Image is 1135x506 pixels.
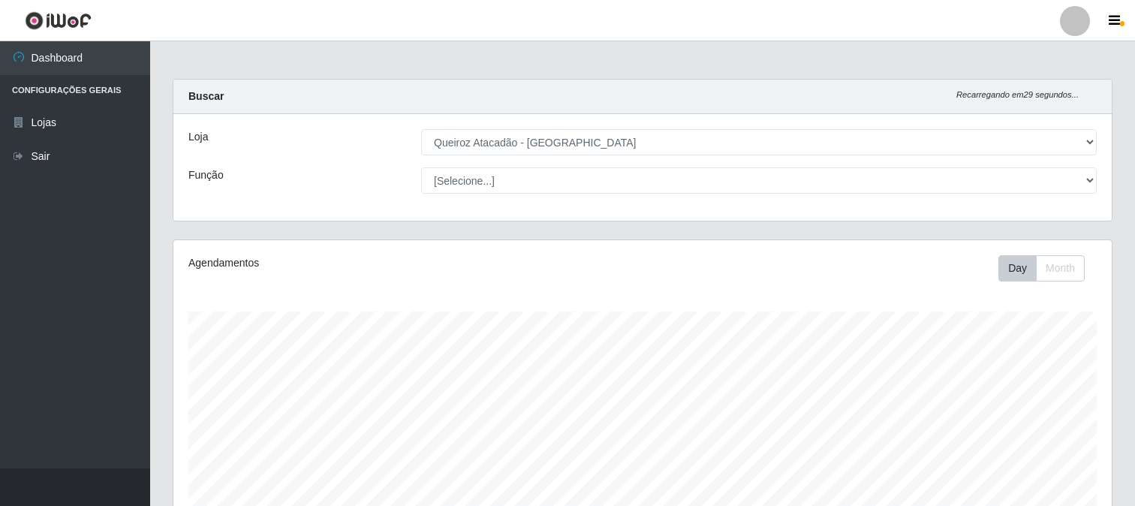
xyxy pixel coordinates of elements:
label: Função [188,167,224,183]
div: Toolbar with button groups [998,255,1097,282]
img: CoreUI Logo [25,11,92,30]
div: Agendamentos [188,255,554,271]
button: Day [998,255,1037,282]
i: Recarregando em 29 segundos... [956,90,1079,99]
div: First group [998,255,1085,282]
label: Loja [188,129,208,145]
strong: Buscar [188,90,224,102]
button: Month [1036,255,1085,282]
